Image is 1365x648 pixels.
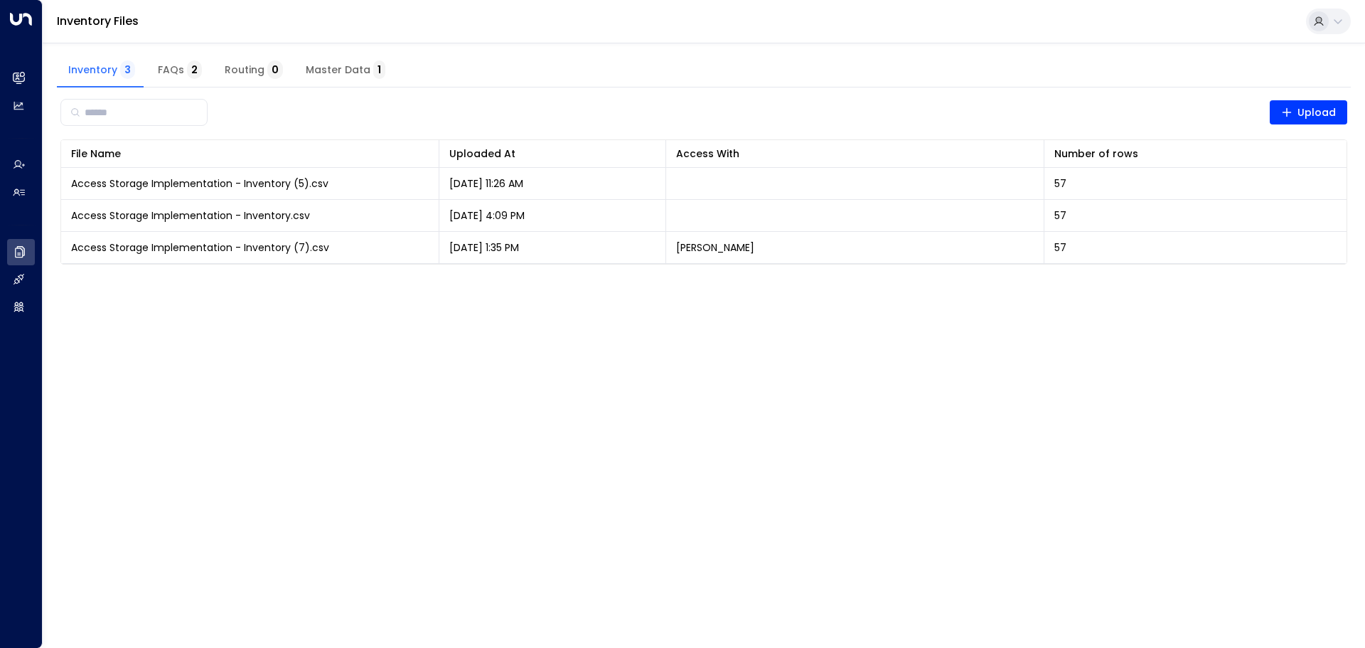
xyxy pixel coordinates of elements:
[1054,145,1138,162] div: Number of rows
[71,208,310,223] span: Access Storage Implementation - Inventory.csv
[1054,240,1066,255] span: 57
[267,60,283,79] span: 0
[449,145,515,162] div: Uploaded At
[71,240,329,255] span: Access Storage Implementation - Inventory (7).csv
[676,145,1034,162] div: Access With
[1270,100,1348,124] button: Upload
[68,64,135,77] span: Inventory
[71,145,121,162] div: File Name
[57,13,139,29] a: Inventory Files
[71,145,429,162] div: File Name
[1281,104,1337,122] span: Upload
[306,64,385,77] span: Master Data
[225,64,283,77] span: Routing
[676,240,754,255] p: [PERSON_NAME]
[1054,145,1337,162] div: Number of rows
[449,176,523,191] p: [DATE] 11:26 AM
[71,176,328,191] span: Access Storage Implementation - Inventory (5).csv
[187,60,202,79] span: 2
[158,64,202,77] span: FAQs
[373,60,385,79] span: 1
[449,208,525,223] p: [DATE] 4:09 PM
[1054,208,1066,223] span: 57
[449,240,519,255] p: [DATE] 1:35 PM
[449,145,655,162] div: Uploaded At
[1054,176,1066,191] span: 57
[120,60,135,79] span: 3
